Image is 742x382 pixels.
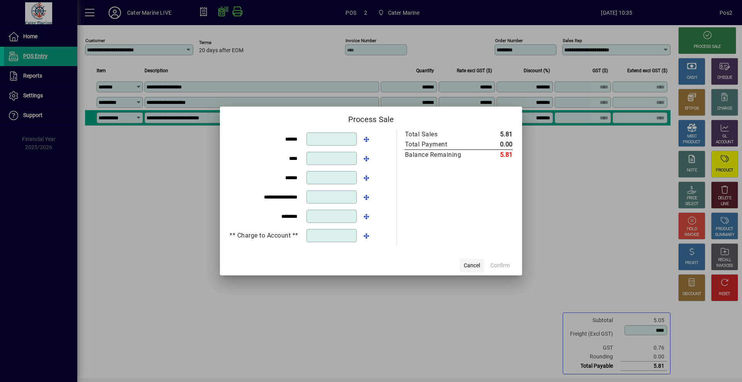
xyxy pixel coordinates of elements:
button: Cancel [459,258,484,272]
td: 5.81 [478,150,513,160]
div: ** Charge to Account ** [230,231,298,240]
div: Balance Remaining [405,150,470,160]
h2: Process Sale [220,107,522,129]
td: 5.81 [478,129,513,139]
td: 0.00 [478,139,513,150]
td: Total Payment [405,139,478,150]
td: Total Sales [405,129,478,139]
span: Cancel [464,261,480,270]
